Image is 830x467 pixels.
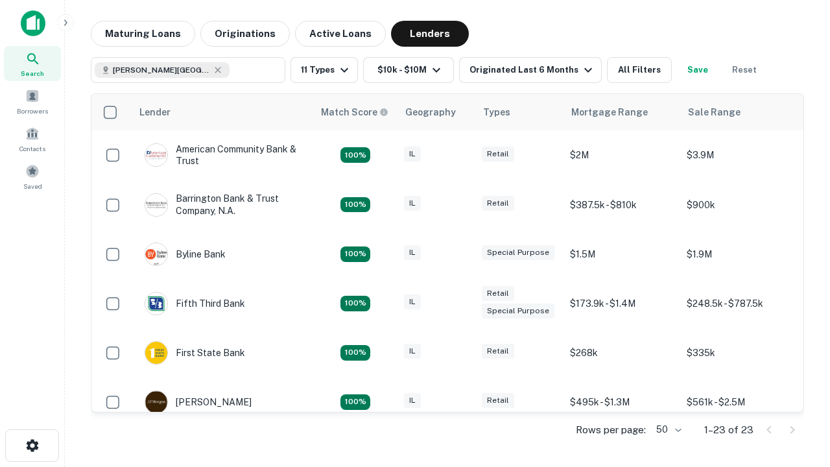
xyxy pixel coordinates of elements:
[404,245,421,260] div: IL
[469,62,596,78] div: Originated Last 6 Months
[404,344,421,359] div: IL
[765,322,830,384] iframe: Chat Widget
[482,304,554,318] div: Special Purpose
[680,130,797,180] td: $3.9M
[563,230,680,279] td: $1.5M
[563,180,680,229] td: $387.5k - $810k
[563,377,680,427] td: $495k - $1.3M
[145,293,167,315] img: picture
[563,279,680,328] td: $173.9k - $1.4M
[704,422,753,438] p: 1–23 of 23
[145,193,300,216] div: Barrington Bank & Trust Company, N.a.
[340,394,370,410] div: Matching Properties: 3, hasApolloMatch: undefined
[145,342,167,364] img: picture
[145,391,167,413] img: picture
[4,121,61,156] a: Contacts
[363,57,454,83] button: $10k - $10M
[295,21,386,47] button: Active Loans
[563,94,680,130] th: Mortgage Range
[482,245,554,260] div: Special Purpose
[563,328,680,377] td: $268k
[607,57,672,83] button: All Filters
[563,130,680,180] td: $2M
[680,328,797,377] td: $335k
[340,246,370,262] div: Matching Properties: 2, hasApolloMatch: undefined
[145,341,245,365] div: First State Bank
[4,84,61,119] a: Borrowers
[651,420,683,439] div: 50
[145,144,167,166] img: picture
[4,46,61,81] a: Search
[482,344,514,359] div: Retail
[482,147,514,162] div: Retail
[19,143,45,154] span: Contacts
[404,294,421,309] div: IL
[132,94,313,130] th: Lender
[23,181,42,191] span: Saved
[321,105,388,119] div: Capitalize uses an advanced AI algorithm to match your search with the best lender. The match sco...
[139,104,171,120] div: Lender
[313,94,397,130] th: Capitalize uses an advanced AI algorithm to match your search with the best lender. The match sco...
[404,393,421,408] div: IL
[680,94,797,130] th: Sale Range
[21,10,45,36] img: capitalize-icon.png
[391,21,469,47] button: Lenders
[482,393,514,408] div: Retail
[459,57,602,83] button: Originated Last 6 Months
[145,243,167,265] img: picture
[145,292,245,315] div: Fifth Third Bank
[482,286,514,301] div: Retail
[200,21,290,47] button: Originations
[724,57,765,83] button: Reset
[340,147,370,163] div: Matching Properties: 2, hasApolloMatch: undefined
[483,104,510,120] div: Types
[680,180,797,229] td: $900k
[145,243,226,266] div: Byline Bank
[677,57,718,83] button: Save your search to get updates of matches that match your search criteria.
[91,21,195,47] button: Maturing Loans
[475,94,563,130] th: Types
[340,197,370,213] div: Matching Properties: 3, hasApolloMatch: undefined
[405,104,456,120] div: Geography
[680,230,797,279] td: $1.9M
[404,196,421,211] div: IL
[290,57,358,83] button: 11 Types
[340,296,370,311] div: Matching Properties: 2, hasApolloMatch: undefined
[397,94,475,130] th: Geography
[17,106,48,116] span: Borrowers
[482,196,514,211] div: Retail
[145,194,167,216] img: picture
[145,390,252,414] div: [PERSON_NAME]
[680,279,797,328] td: $248.5k - $787.5k
[680,377,797,427] td: $561k - $2.5M
[688,104,741,120] div: Sale Range
[340,345,370,361] div: Matching Properties: 2, hasApolloMatch: undefined
[321,105,386,119] h6: Match Score
[4,159,61,194] a: Saved
[404,147,421,162] div: IL
[571,104,648,120] div: Mortgage Range
[576,422,646,438] p: Rows per page:
[113,64,210,76] span: [PERSON_NAME][GEOGRAPHIC_DATA], [GEOGRAPHIC_DATA]
[21,68,44,78] span: Search
[145,143,300,167] div: American Community Bank & Trust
